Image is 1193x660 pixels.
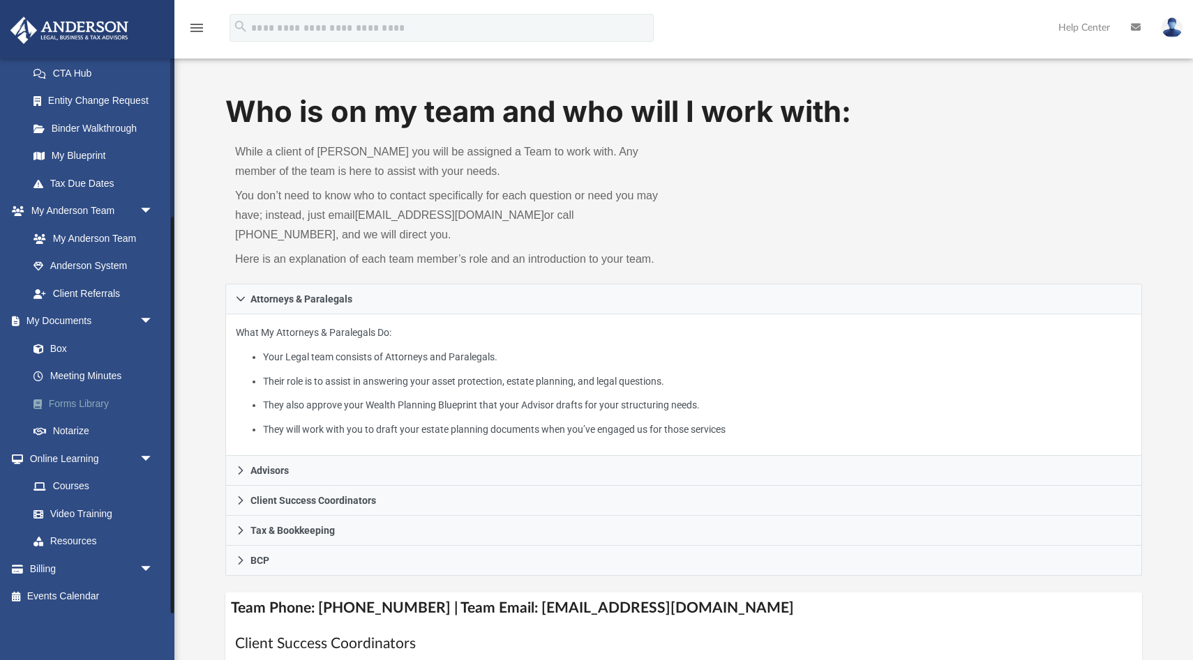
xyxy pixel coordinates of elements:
[250,525,335,535] span: Tax & Bookkeeping
[20,335,167,362] a: Box
[20,114,174,142] a: Binder Walkthrough
[140,307,167,336] span: arrow_drop_down
[225,486,1142,516] a: Client Success Coordinators
[225,456,1142,486] a: Advisors
[10,445,167,473] a: Online Learningarrow_drop_down
[20,224,160,252] a: My Anderson Team
[188,20,205,36] i: menu
[140,445,167,473] span: arrow_drop_down
[188,26,205,36] a: menu
[20,417,174,445] a: Notarize
[6,17,133,44] img: Anderson Advisors Platinum Portal
[250,294,352,304] span: Attorneys & Paralegals
[235,250,674,269] p: Here is an explanation of each team member’s role and an introduction to your team.
[263,348,1132,366] li: Your Legal team consists of Attorneys and Paralegals.
[10,583,174,611] a: Events Calendar
[20,279,167,307] a: Client Referrals
[140,197,167,226] span: arrow_drop_down
[263,421,1132,438] li: They will work with you to draft your estate planning documents when you’ve engaged us for those ...
[225,284,1142,314] a: Attorneys & Paralegals
[20,528,167,555] a: Resources
[225,516,1142,546] a: Tax & Bookkeeping
[225,546,1142,576] a: BCP
[20,390,174,417] a: Forms Library
[10,555,174,583] a: Billingarrow_drop_down
[10,307,174,335] a: My Documentsarrow_drop_down
[140,555,167,583] span: arrow_drop_down
[20,59,174,87] a: CTA Hub
[10,197,167,225] a: My Anderson Teamarrow_drop_down
[236,324,1132,438] p: What My Attorneys & Paralegals Do:
[235,142,674,181] p: While a client of [PERSON_NAME] you will be assigned a Team to work with. Any member of the team ...
[20,252,167,280] a: Anderson System
[20,87,174,115] a: Entity Change Request
[263,373,1132,390] li: Their role is to assist in answering your asset protection, estate planning, and legal questions.
[235,186,674,245] p: You don’t need to know who to contact specifically for each question or need you may have; instea...
[263,397,1132,414] li: They also approve your Wealth Planning Blueprint that your Advisor drafts for your structuring ne...
[20,362,174,390] a: Meeting Minutes
[225,91,1142,132] h1: Who is on my team and who will I work with:
[20,142,167,170] a: My Blueprint
[233,19,248,34] i: search
[225,314,1142,456] div: Attorneys & Paralegals
[20,169,174,197] a: Tax Due Dates
[355,209,544,221] a: [EMAIL_ADDRESS][DOMAIN_NAME]
[1162,17,1183,38] img: User Pic
[250,555,269,565] span: BCP
[20,500,160,528] a: Video Training
[235,634,1132,654] h1: Client Success Coordinators
[20,473,167,500] a: Courses
[250,496,376,505] span: Client Success Coordinators
[250,466,289,475] span: Advisors
[225,592,1142,624] h4: Team Phone: [PHONE_NUMBER] | Team Email: [EMAIL_ADDRESS][DOMAIN_NAME]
